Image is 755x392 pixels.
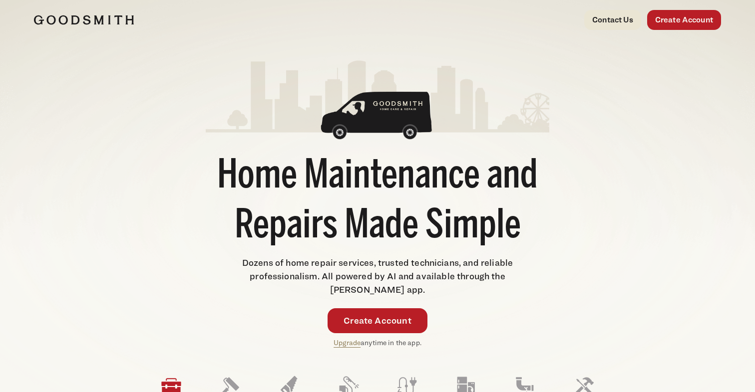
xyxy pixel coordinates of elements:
[334,337,421,349] p: anytime in the app.
[328,308,427,333] a: Create Account
[584,10,641,30] a: Contact Us
[242,257,513,295] span: Dozens of home repair services, trusted technicians, and reliable professionalism. All powered by...
[334,338,361,347] a: Upgrade
[34,15,134,25] img: Goodsmith
[647,10,721,30] a: Create Account
[206,152,549,252] h1: Home Maintenance and Repairs Made Simple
